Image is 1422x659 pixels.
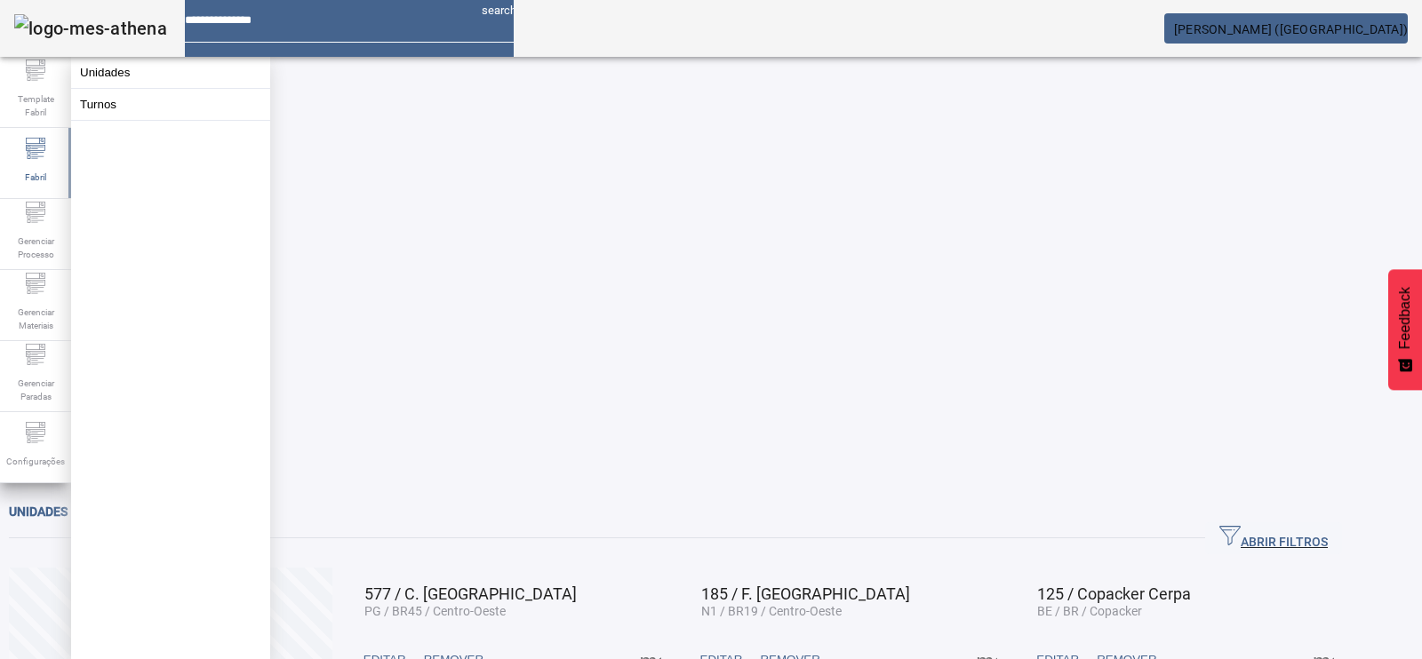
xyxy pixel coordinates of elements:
[1037,604,1142,618] span: BE / BR / Copacker
[71,89,270,120] button: Turnos
[14,14,167,43] img: logo-mes-athena
[701,584,910,603] span: 185 / F. [GEOGRAPHIC_DATA]
[364,584,577,603] span: 577 / C. [GEOGRAPHIC_DATA]
[9,371,62,409] span: Gerenciar Paradas
[9,300,62,337] span: Gerenciar Materiais
[9,504,68,519] span: Unidades
[1388,269,1422,390] button: Feedback - Mostrar pesquisa
[1,449,70,473] span: Configurações
[364,604,506,618] span: PG / BR45 / Centro-Oeste
[71,57,270,88] button: Unidades
[9,87,62,124] span: Template Fabril
[1037,584,1191,603] span: 125 / Copacker Cerpa
[9,229,62,266] span: Gerenciar Processo
[701,604,842,618] span: N1 / BR19 / Centro-Oeste
[1174,22,1408,36] span: [PERSON_NAME] ([GEOGRAPHIC_DATA])
[1397,287,1413,349] span: Feedback
[1205,522,1342,554] button: ABRIR FILTROS
[1219,525,1328,552] span: ABRIR FILTROS
[20,165,52,189] span: Fabril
